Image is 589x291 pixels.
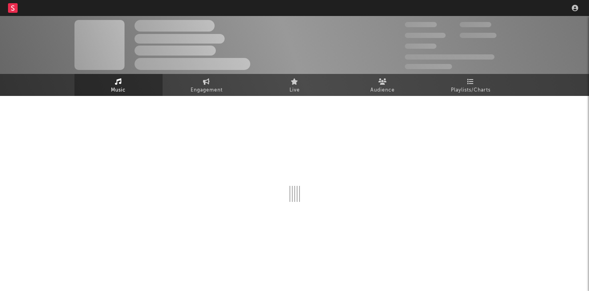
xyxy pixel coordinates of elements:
a: Music [74,74,163,96]
span: Audience [370,86,395,95]
span: Jump Score: 85.0 [405,64,452,69]
span: Live [289,86,300,95]
a: Engagement [163,74,251,96]
span: Engagement [191,86,223,95]
a: Audience [339,74,427,96]
span: 50,000,000 Monthly Listeners [405,54,495,60]
span: 300,000 [405,22,437,27]
span: Music [111,86,126,95]
a: Playlists/Charts [427,74,515,96]
span: 100,000 [460,22,491,27]
span: 50,000,000 [405,33,446,38]
a: Live [251,74,339,96]
span: 100,000 [405,44,436,49]
span: Playlists/Charts [451,86,490,95]
span: 1,000,000 [460,33,497,38]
